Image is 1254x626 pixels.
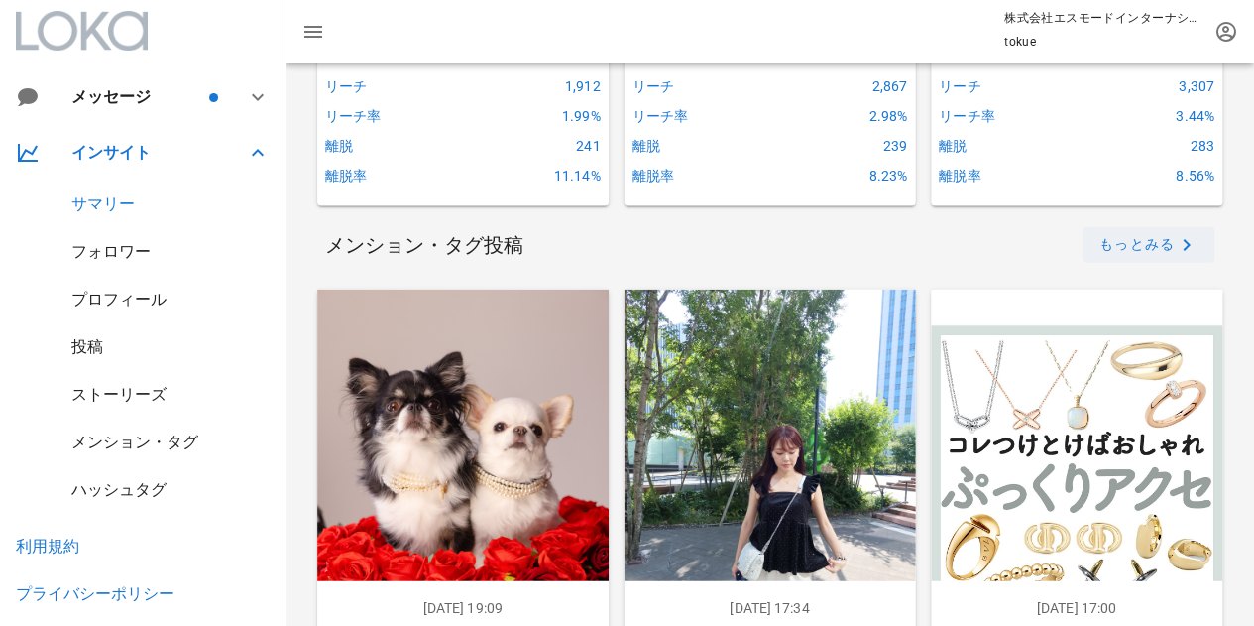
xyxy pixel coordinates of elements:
a: プロフィール [71,290,167,309]
p: [DATE] 17:00 [947,597,1206,619]
div: 11.14% [510,160,604,189]
button: もっとみる [1083,227,1214,263]
div: 283 [1123,130,1217,160]
div: 2.98% [817,100,911,130]
div: リーチ [628,70,817,100]
div: 1,912 [510,70,604,100]
div: 3,307 [1123,70,1217,100]
span: バッジ [209,93,218,102]
div: 離脱率 [935,160,1123,189]
a: 利用規約 [16,537,79,556]
span: もっとみる [1098,233,1198,257]
div: リーチ [935,70,1123,100]
a: 投稿 [71,337,103,356]
div: 離脱 [321,130,510,160]
div: 8.23% [817,160,911,189]
div: リーチ率 [935,100,1123,130]
div: 1.99% [510,100,604,130]
a: フォロワー [71,242,151,261]
div: メンション・タグ投稿 [325,230,523,260]
a: プライバシーポリシー [16,584,174,603]
a: サマリー [71,194,135,213]
div: 2,867 [817,70,911,100]
a: メンション・タグ [71,433,198,451]
div: リーチ率 [321,100,510,130]
div: 3.44% [1123,100,1217,130]
div: インサイト [71,143,222,162]
div: 離脱 [935,130,1123,160]
div: 離脱率 [321,160,510,189]
a: ストーリーズ [71,385,167,404]
p: [DATE] 17:34 [640,597,900,619]
div: リーチ [321,70,510,100]
p: tokue [1004,32,1202,52]
div: リーチ率 [628,100,817,130]
a: ハッシュタグ [71,480,167,499]
div: 8.56% [1123,160,1217,189]
p: [DATE] 19:09 [333,597,593,619]
div: 239 [817,130,911,160]
p: 株式会社エスモードインターナショナル [1004,8,1202,28]
div: 離脱 [628,130,817,160]
div: メッセージ [71,87,205,106]
div: 241 [510,130,604,160]
div: 離脱率 [628,160,817,189]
